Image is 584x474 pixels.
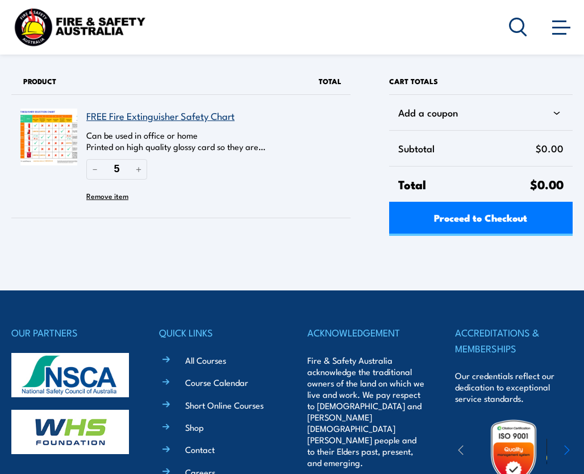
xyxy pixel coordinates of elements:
[20,109,77,165] img: FREE Fire Extinguisher Safety Chart
[86,109,235,123] a: FREE Fire Extinguisher Safety Chart
[398,140,536,157] span: Subtotal
[185,399,264,411] a: Short Online Courses
[86,187,128,204] button: Remove FREE Fire Extinguisher Safety Chart from cart
[11,410,129,454] img: whs-logo-footer
[389,202,573,236] a: Proceed to Checkout
[455,325,573,356] h4: ACCREDITATIONS & MEMBERSHIPS
[307,325,425,340] h4: ACKNOWLEDGEMENT
[11,325,129,340] h4: OUR PARTNERS
[23,76,56,86] span: Product
[185,421,204,433] a: Shop
[319,76,341,86] span: Total
[455,370,573,404] p: Our credentials reflect our dedication to exceptional service standards.
[434,202,527,232] span: Proceed to Checkout
[130,159,147,179] button: Increase quantity of FREE Fire Extinguisher Safety Chart
[398,104,564,121] div: Add a coupon
[307,355,425,468] p: Fire & Safety Australia acknowledge the traditional owners of the land on which we live and work....
[530,174,564,193] span: $0.00
[185,354,226,366] a: All Courses
[536,140,564,157] span: $0.00
[185,376,248,388] a: Course Calendar
[185,443,215,455] a: Contact
[86,130,285,152] p: Can be used in office or home Printed on high quality glossy card so they are…
[398,176,530,193] span: Total
[159,325,277,340] h4: QUICK LINKS
[103,159,130,179] input: Quantity of FREE Fire Extinguisher Safety Chart in your cart.
[86,159,103,179] button: Reduce quantity of FREE Fire Extinguisher Safety Chart
[389,68,573,94] h2: Cart totals
[11,353,129,397] img: nsca-logo-footer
